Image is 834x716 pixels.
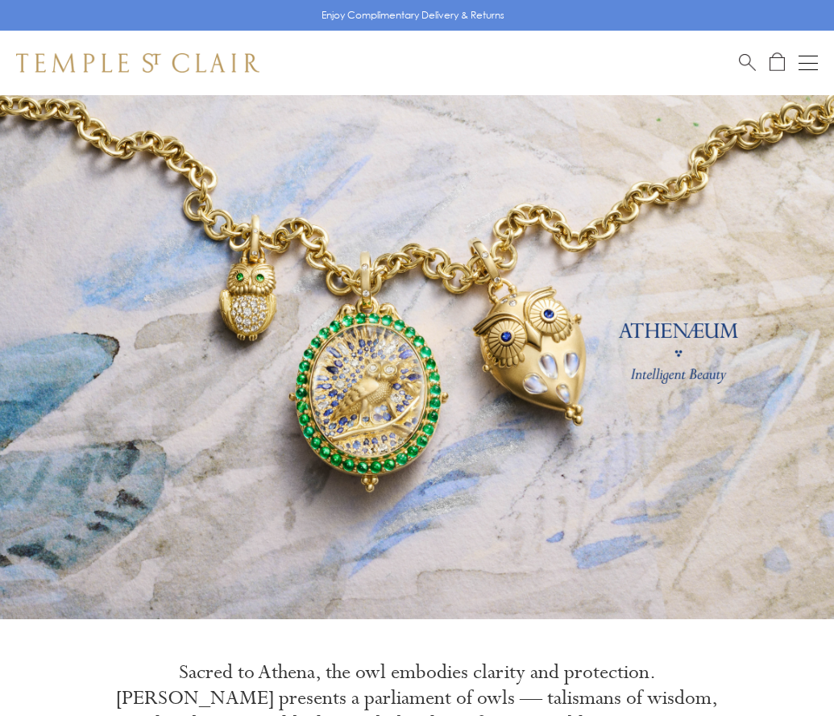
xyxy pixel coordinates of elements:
p: Enjoy Complimentary Delivery & Returns [322,7,504,23]
a: Search [739,52,756,73]
img: Temple St. Clair [16,53,259,73]
button: Open navigation [799,53,818,73]
a: Open Shopping Bag [770,52,785,73]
